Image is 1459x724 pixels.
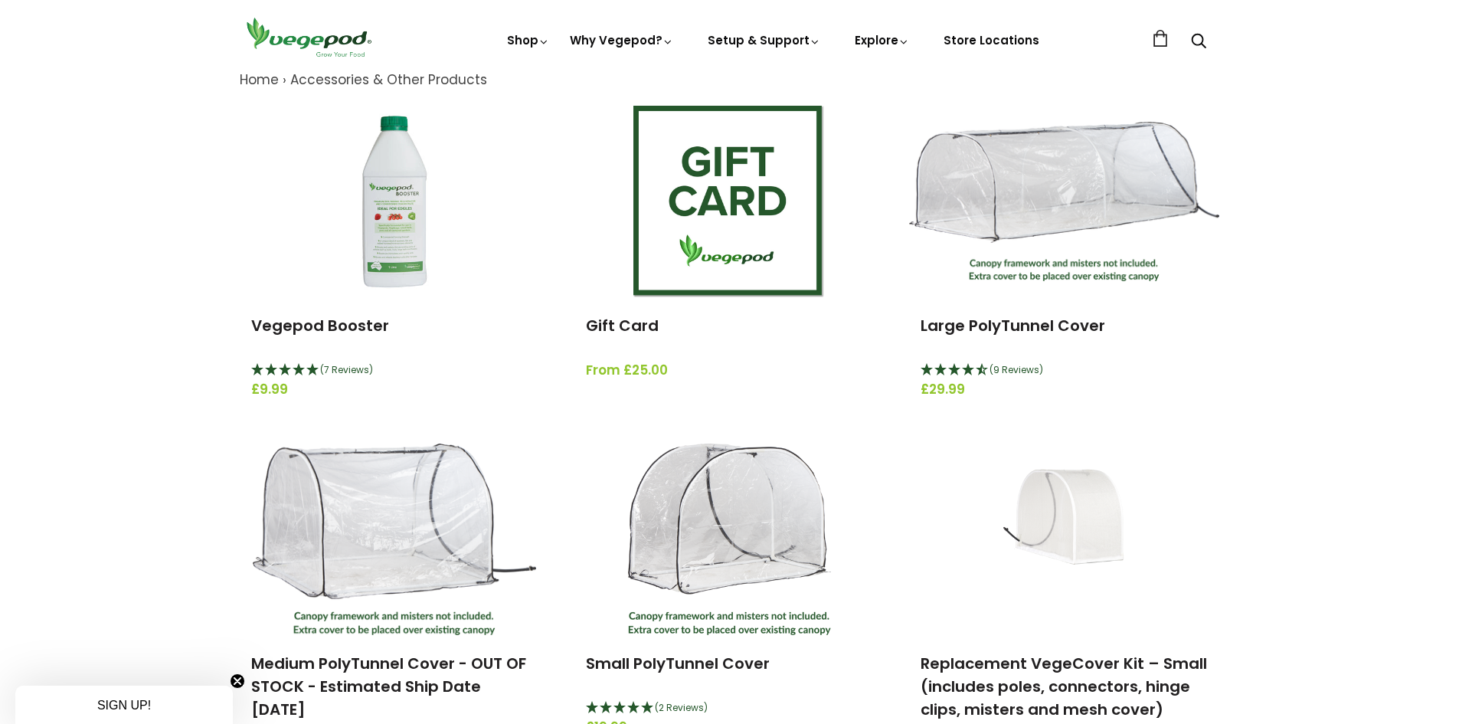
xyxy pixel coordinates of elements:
[15,686,233,724] div: SIGN UP!Close teaser
[855,32,910,48] a: Explore
[240,70,279,89] a: Home
[290,70,487,89] a: Accessories & Other Products
[586,699,873,719] div: 5 Stars - 2 Reviews
[586,361,873,381] span: From £25.00
[240,15,378,59] img: Vegepod
[1191,34,1206,51] a: Search
[253,444,536,635] img: Medium PolyTunnel Cover - OUT OF STOCK - Estimated Ship Date September 15th
[921,380,1208,400] span: £29.99
[251,315,389,336] a: Vegepod Booster
[909,122,1219,282] img: Large PolyTunnel Cover
[628,444,830,635] img: Small PolyTunnel Cover
[230,673,245,689] button: Close teaser
[570,32,674,48] a: Why Vegepod?
[990,363,1043,376] span: (9 Reviews)
[586,315,659,336] a: Gift Card
[655,701,708,714] span: (2 Reviews)
[251,380,538,400] span: £9.99
[507,32,550,48] a: Shop
[97,699,151,712] span: SIGN UP!
[633,106,825,297] img: Gift Card
[320,363,373,376] span: (7 Reviews)
[299,106,490,297] img: Vegepod Booster
[283,70,286,89] span: ›
[251,361,538,381] div: 5 Stars - 7 Reviews
[921,653,1207,720] a: Replacement VegeCover Kit – Small (includes poles, connectors, hinge clips, misters and mesh cover)
[708,32,821,48] a: Setup & Support
[1003,444,1125,635] img: Replacement VegeCover Kit – Small (includes poles, connectors, hinge clips, misters and mesh cover)
[586,653,770,674] a: Small PolyTunnel Cover
[251,653,526,720] a: Medium PolyTunnel Cover - OUT OF STOCK - Estimated Ship Date [DATE]
[240,70,1220,90] nav: breadcrumbs
[921,315,1105,336] a: Large PolyTunnel Cover
[944,32,1039,48] a: Store Locations
[921,361,1208,381] div: 4.44 Stars - 9 Reviews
